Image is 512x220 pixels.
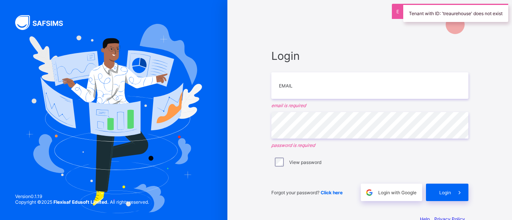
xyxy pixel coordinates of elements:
[271,49,468,62] span: Login
[365,188,374,197] img: google.396cfc9801f0270233282035f929180a.svg
[15,193,149,199] span: Version 0.1.19
[321,190,343,195] a: Click here
[271,190,343,195] span: Forgot your password?
[403,4,508,22] div: Tenant with ID: 'treaurehouse' does not exist
[15,15,72,30] img: SAFSIMS Logo
[439,190,451,195] span: Login
[25,24,202,214] img: Hero Image
[289,159,321,165] label: View password
[271,142,468,148] em: password is required
[53,199,109,205] strong: Flexisaf Edusoft Limited.
[378,190,416,195] span: Login with Google
[15,199,149,205] span: Copyright © 2025 All rights reserved.
[271,103,468,108] em: email is required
